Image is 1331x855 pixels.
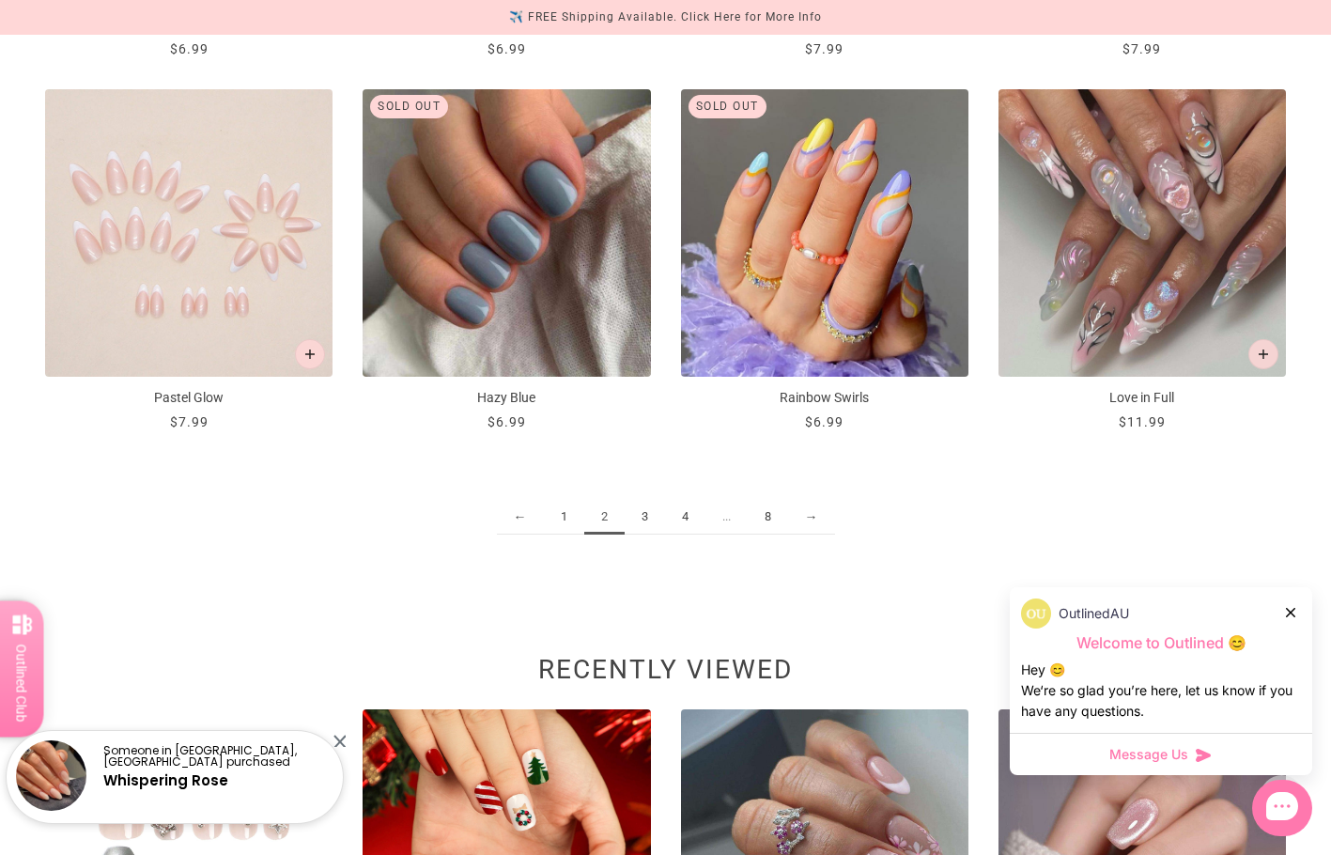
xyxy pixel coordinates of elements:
span: $6.99 [805,414,843,429]
img: Hazy Blue - Press On Nails [363,89,650,377]
div: Sold out [689,95,766,118]
a: 1 [544,500,584,535]
span: $7.99 [1122,41,1161,56]
a: 8 [748,500,788,535]
div: Hey 😊 We‘re so glad you’re here, let us know if you have any questions. [1021,660,1301,722]
span: $6.99 [170,41,209,56]
a: Love in Full [998,89,1286,432]
a: 4 [665,500,705,535]
a: Rainbow Swirls [681,89,968,432]
span: 2 [584,500,625,535]
div: ✈️ FREE Shipping Available. Click Here for More Info [509,8,822,27]
a: Whispering Rose [103,770,228,790]
span: $7.99 [170,414,209,429]
p: Love in Full [998,388,1286,408]
p: Rainbow Swirls [681,388,968,408]
a: → [788,500,835,535]
span: $6.99 [488,41,526,56]
img: data:image/png;base64,iVBORw0KGgoAAAANSUhEUgAAACQAAAAkCAYAAADhAJiYAAACJklEQVR4AexUO28TQRice/mFQxI... [1021,598,1051,629]
span: $7.99 [805,41,843,56]
button: Add to cart [1248,339,1278,369]
h2: Recently viewed [45,664,1286,685]
div: Sold out [370,95,448,118]
p: OutlinedAU [1059,603,1129,624]
p: Welcome to Outlined 😊 [1021,633,1301,653]
span: Message Us [1109,745,1188,764]
a: Pastel Glow [45,89,333,432]
a: Hazy Blue [363,89,650,432]
a: ← [497,500,544,535]
button: Add to cart [295,339,325,369]
span: $6.99 [488,414,526,429]
a: 3 [625,500,665,535]
span: ... [705,500,748,535]
span: $11.99 [1119,414,1166,429]
p: Hazy Blue [363,388,650,408]
p: Pastel Glow [45,388,333,408]
p: Someone in [GEOGRAPHIC_DATA], [GEOGRAPHIC_DATA] purchased [103,745,327,768]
